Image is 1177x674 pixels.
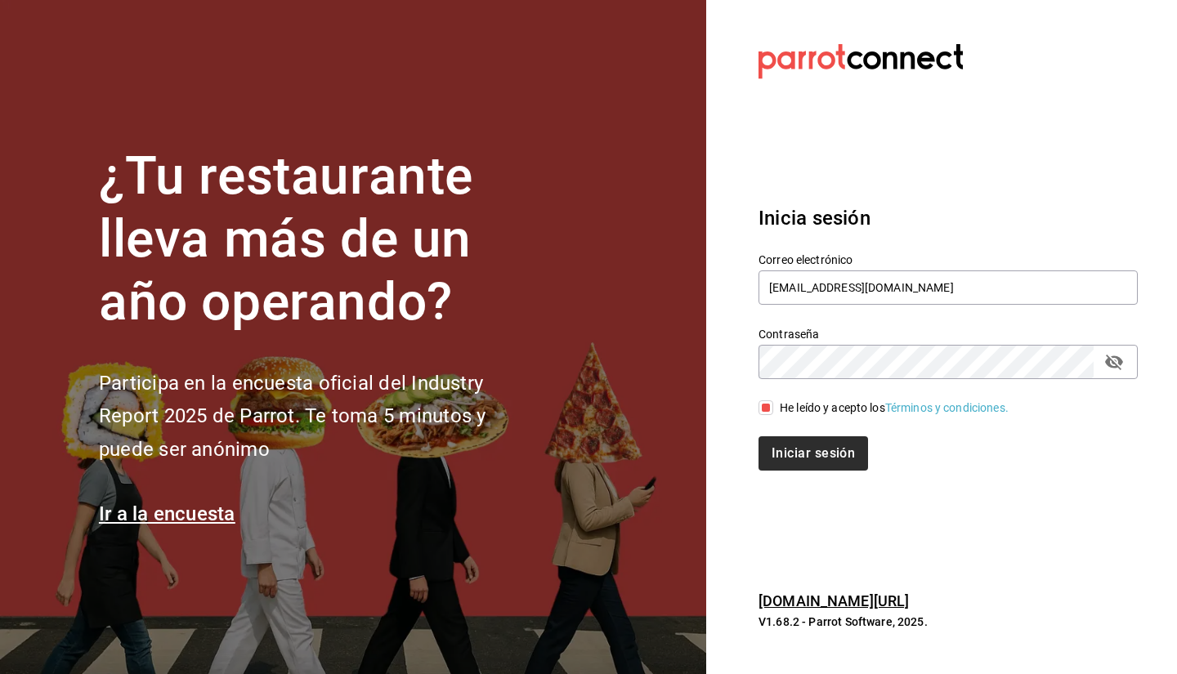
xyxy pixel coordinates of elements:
label: Contraseña [759,328,1138,340]
button: Iniciar sesión [759,436,868,471]
label: Correo electrónico [759,254,1138,266]
p: V1.68.2 - Parrot Software, 2025. [759,614,1138,630]
input: Ingresa tu correo electrónico [759,270,1138,305]
a: [DOMAIN_NAME][URL] [759,592,909,609]
button: passwordField [1100,348,1128,376]
div: He leído y acepto los [780,399,1009,417]
h2: Participa en la encuesta oficial del Industry Report 2025 de Parrot. Te toma 5 minutos y puede se... [99,367,540,466]
a: Ir a la encuesta [99,502,235,525]
a: Términos y condiciones. [885,401,1009,414]
h1: ¿Tu restaurante lleva más de un año operando? [99,145,540,333]
h3: Inicia sesión [759,203,1138,233]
